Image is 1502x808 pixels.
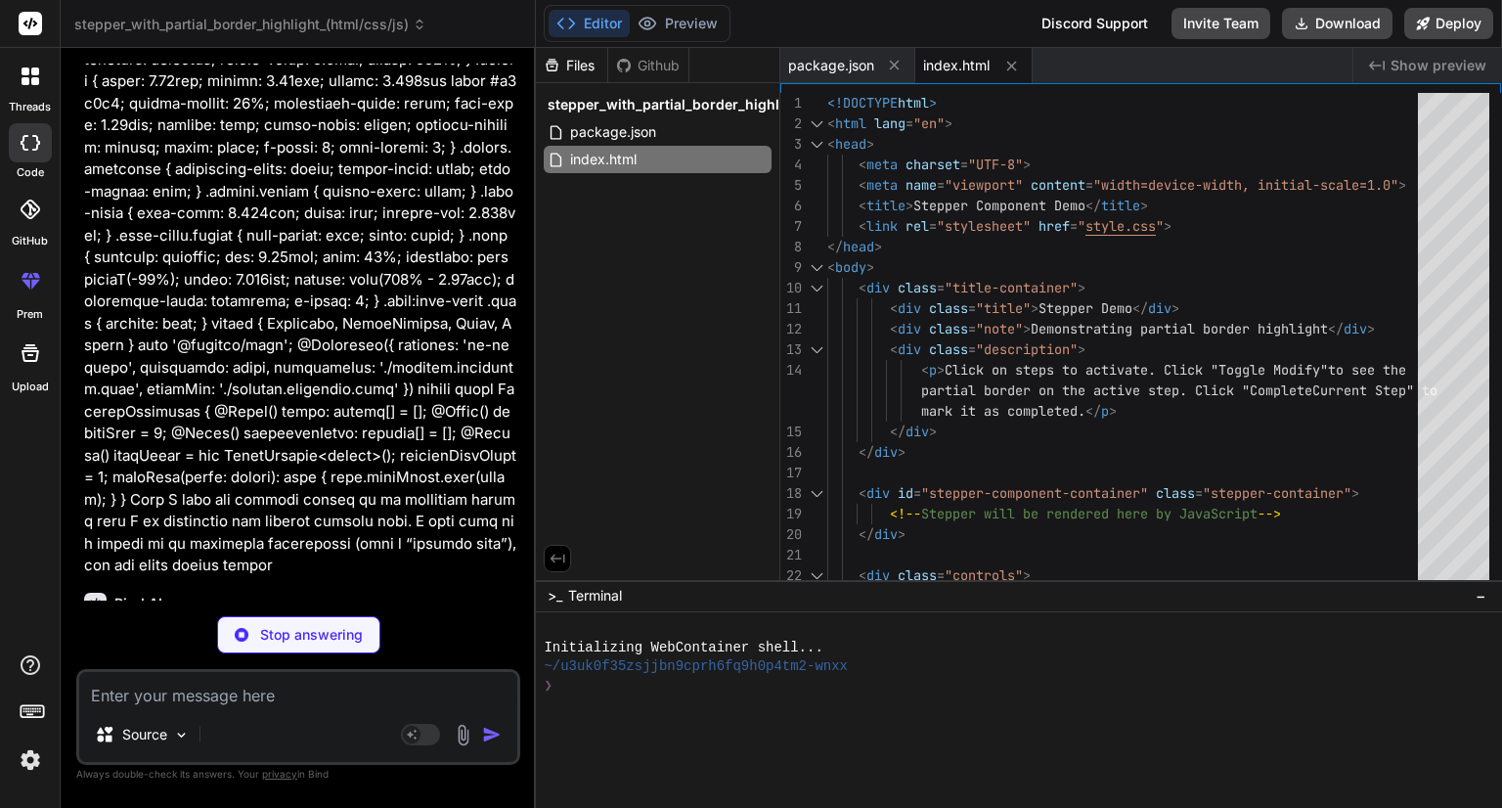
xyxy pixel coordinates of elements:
span: "description" [976,340,1078,358]
span: = [937,566,945,584]
div: 7 [780,216,802,237]
span: class [929,320,968,337]
span: div [866,484,890,502]
h6: Bind AI [114,594,162,613]
span: class [1156,484,1195,502]
div: 15 [780,422,802,442]
span: ❯ [544,677,553,696]
span: "stylesheet" [937,217,1031,235]
div: Discord Support [1030,8,1160,39]
div: 17 [780,463,802,483]
img: settings [14,743,47,777]
span: ~/u3uk0f35zsjjbn9cprh6fq9h0p4tm2-wnxx [544,657,848,676]
span: = [1195,484,1203,502]
span: < [859,176,866,194]
span: div [866,279,890,296]
span: "stepper-container" [1203,484,1351,502]
span: name [906,176,937,194]
span: = [937,279,945,296]
span: > [898,443,906,461]
span: > [1023,566,1031,584]
div: 1 [780,93,802,113]
label: threads [9,99,51,115]
span: > [1171,299,1179,317]
span: > [866,258,874,276]
span: --> [1258,505,1281,522]
span: <!DOCTYPE [827,94,898,112]
span: > [1023,156,1031,173]
span: < [827,135,835,153]
span: > [937,361,945,379]
span: </ [1132,299,1148,317]
span: body [835,258,866,276]
div: Click to collapse the range. [804,278,829,298]
div: 21 [780,545,802,565]
span: div [874,525,898,543]
div: Click to collapse the range. [804,134,829,155]
div: 10 [780,278,802,298]
span: id [898,484,913,502]
span: < [890,320,898,337]
span: < [890,299,898,317]
button: Download [1282,8,1392,39]
span: div [898,340,921,358]
img: icon [482,725,502,744]
div: 8 [780,237,802,257]
span: Click on steps to activate. Click "Toggle Modify" [945,361,1328,379]
div: 9 [780,257,802,278]
span: = [929,217,937,235]
span: "note" [976,320,1023,337]
span: < [859,566,866,584]
span: index.html [923,56,990,75]
span: = [1085,176,1093,194]
div: 11 [780,298,802,319]
span: > [945,114,952,132]
span: "UTF-8" [968,156,1023,173]
span: div [874,443,898,461]
div: 16 [780,442,802,463]
span: partial border on the active step. Click "Complete [921,382,1312,399]
span: Stepper will be rendered here by JavaScript [921,505,1258,522]
span: Stepper Component Demo [913,197,1085,214]
span: < [921,361,929,379]
span: stepper_with_partial_border_highlight_(html/css/js) [548,95,898,114]
span: </ [1085,402,1101,420]
div: 14 [780,360,802,381]
span: > [906,197,913,214]
span: > [1164,217,1171,235]
div: 13 [780,339,802,360]
span: " [1078,217,1085,235]
span: = [968,320,976,337]
span: to see the [1328,361,1406,379]
span: title [866,197,906,214]
span: package.json [788,56,874,75]
div: Files [536,56,607,75]
label: prem [17,306,43,323]
span: = [913,484,921,502]
span: = [1070,217,1078,235]
span: </ [1085,197,1101,214]
span: < [859,279,866,296]
span: div [898,320,921,337]
img: Pick Models [173,727,190,743]
span: > [1367,320,1375,337]
span: > [898,525,906,543]
span: stepper_with_partial_border_highlight_(html/css/js) [74,15,426,34]
span: mark it as completed. [921,402,1085,420]
span: class [898,566,937,584]
span: html [835,114,866,132]
label: code [17,164,44,181]
span: > [1351,484,1359,502]
span: "en" [913,114,945,132]
span: </ [890,423,906,440]
span: > [1023,320,1031,337]
span: "width=device-width, initial-scale=1.0" [1093,176,1398,194]
span: </ [1328,320,1344,337]
button: Editor [549,10,630,37]
div: Click to collapse the range. [804,565,829,586]
div: 2 [780,113,802,134]
span: Terminal [568,586,622,606]
span: class [929,340,968,358]
span: Demonstrating partial border highlight [1031,320,1328,337]
span: > [1109,402,1117,420]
